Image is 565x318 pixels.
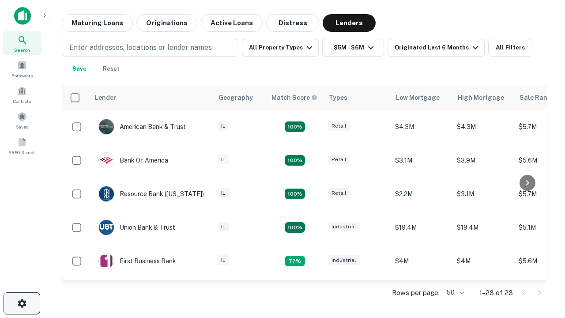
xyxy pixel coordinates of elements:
th: Capitalize uses an advanced AI algorithm to match your search with the best lender. The match sco... [266,85,324,110]
a: SREO Search [3,134,41,158]
div: 50 [443,286,465,299]
span: Search [14,46,30,53]
td: $3.1M [391,144,452,177]
img: capitalize-icon.png [14,7,31,25]
button: Originated Last 6 Months [388,39,485,57]
a: Saved [3,108,41,132]
button: Active Loans [201,14,263,32]
div: Matching Properties: 4, hasApolloMatch: undefined [285,189,305,199]
button: Reset [97,60,125,78]
p: 1–28 of 28 [479,288,513,298]
th: Geography [213,85,266,110]
a: Borrowers [3,57,41,81]
td: $4.3M [391,110,452,144]
div: Industrial [328,255,360,265]
div: High Mortgage [458,92,504,103]
div: American Bank & Trust [98,119,186,135]
div: Matching Properties: 7, hasApolloMatch: undefined [285,121,305,132]
button: Lenders [323,14,376,32]
div: Lender [95,92,116,103]
a: Contacts [3,83,41,106]
td: $19.4M [452,211,514,244]
span: Saved [16,123,29,130]
h6: Match Score [271,93,316,102]
button: $5M - $6M [322,39,384,57]
a: Search [3,31,41,55]
div: IL [218,121,229,131]
iframe: Chat Widget [521,219,565,261]
button: Originations [136,14,197,32]
td: $19.4M [391,211,452,244]
div: Resource Bank ([US_STATE]) [98,186,204,202]
div: IL [218,155,229,165]
td: $2.2M [391,177,452,211]
div: IL [218,255,229,265]
div: Matching Properties: 4, hasApolloMatch: undefined [285,222,305,233]
img: picture [99,119,114,134]
div: Union Bank & Trust [98,220,175,235]
div: Capitalize uses an advanced AI algorithm to match your search with the best lender. The match sco... [271,93,317,102]
div: Geography [218,92,253,103]
div: Retail [328,155,350,165]
td: $4.3M [452,110,514,144]
p: Enter addresses, locations or lender names [69,42,212,53]
td: $3.1M [452,177,514,211]
td: $4.2M [452,278,514,311]
img: picture [99,254,114,269]
th: Types [324,85,391,110]
th: High Mortgage [452,85,514,110]
button: Save your search to get updates of matches that match your search criteria. [65,60,94,78]
div: Bank Of America [98,152,168,168]
div: Matching Properties: 3, hasApolloMatch: undefined [285,256,305,266]
th: Lender [90,85,213,110]
td: $3.9M [391,278,452,311]
button: Enter addresses, locations or lender names [62,39,238,57]
img: picture [99,220,114,235]
div: Types [329,92,347,103]
th: Low Mortgage [391,85,452,110]
span: SREO Search [8,149,36,156]
div: IL [218,188,229,198]
button: All Property Types [242,39,319,57]
div: Industrial [328,222,360,232]
div: Retail [328,121,350,131]
button: All Filters [488,39,532,57]
td: $4M [452,244,514,278]
div: Retail [328,188,350,198]
div: Matching Properties: 4, hasApolloMatch: undefined [285,155,305,166]
td: $4M [391,244,452,278]
span: Borrowers [11,72,33,79]
button: Maturing Loans [62,14,133,32]
div: IL [218,222,229,232]
div: First Business Bank [98,253,176,269]
div: Low Mortgage [396,92,440,103]
button: Distress [266,14,319,32]
p: Rows per page: [392,288,440,298]
td: $3.9M [452,144,514,177]
span: Contacts [13,98,31,105]
img: picture [99,153,114,168]
img: picture [99,186,114,201]
div: Originated Last 6 Months [395,42,481,53]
